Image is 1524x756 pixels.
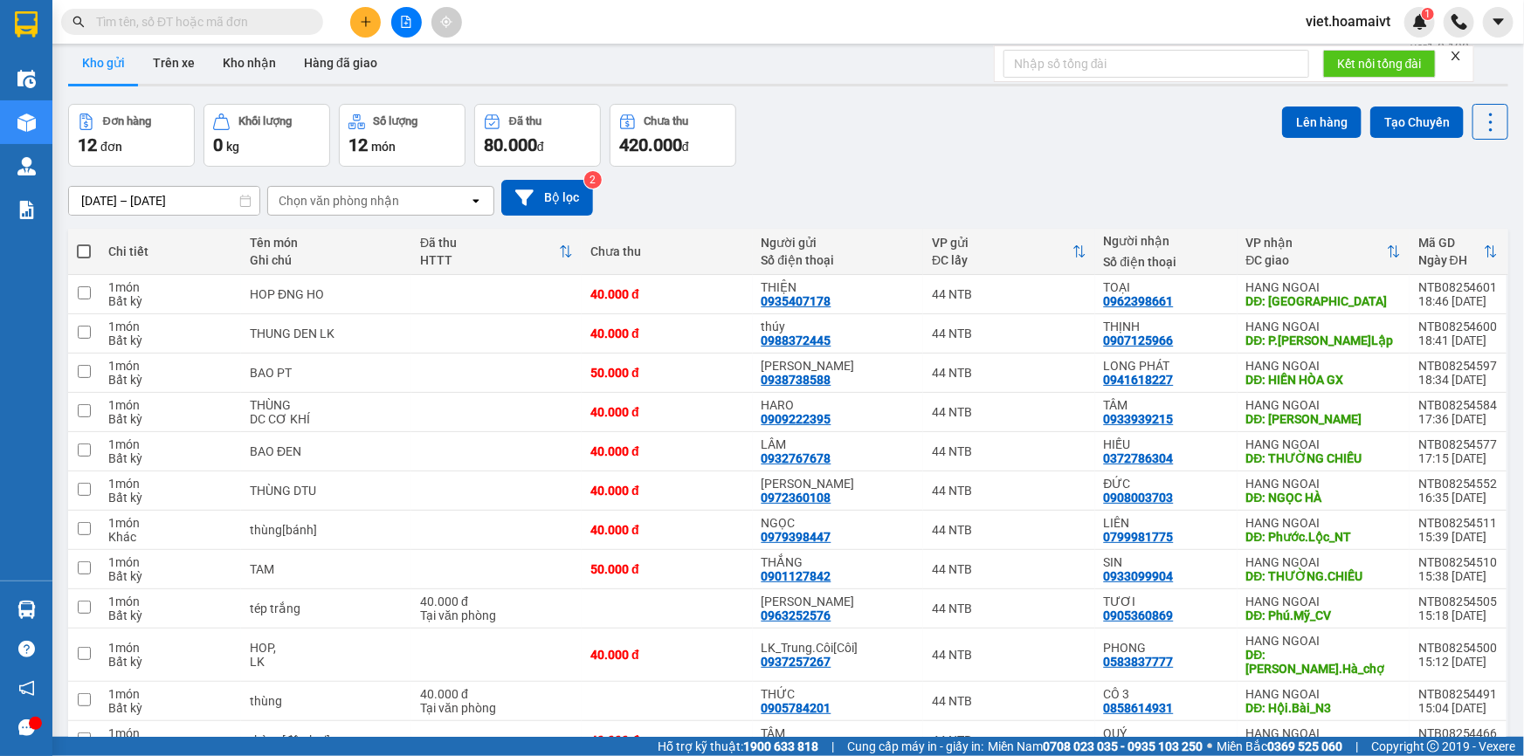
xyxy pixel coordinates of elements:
div: TƯƠI [1104,594,1229,608]
div: thùng[bánh] [250,523,403,537]
span: R : [13,93,30,112]
div: Bất kỳ [108,701,232,715]
div: LÂM [762,437,915,451]
div: DĐ: TRẦN LONG [1246,412,1401,426]
span: kg [226,140,239,154]
div: Tên hàng: bịch ( : 1 ) [15,123,272,145]
input: Select a date range. [69,187,259,215]
div: SIN [1104,555,1229,569]
div: 0933099904 [1104,569,1174,583]
div: PHONG [1104,641,1229,655]
div: Đã thu [509,115,541,127]
div: HANG NGOAI [1246,516,1401,530]
div: DĐ: HIỀN HÒA GX [1246,373,1401,387]
span: aim [440,16,452,28]
div: Bất kỳ [108,569,232,583]
div: HIẾU [1104,437,1229,451]
div: Số điện thoại [1104,255,1229,269]
div: VP nhận [1246,236,1387,250]
div: DĐ: P.Mỹ_Đ.Lập [1246,333,1401,347]
div: DĐ: THƯỜNG CHIẾU [1246,451,1401,465]
div: NTB08254577 [1418,437,1498,451]
div: 40.000 đ [590,523,743,537]
span: | [1355,737,1358,756]
div: THỨC [762,687,915,701]
span: search [72,16,85,28]
button: Lên hàng [1282,107,1362,138]
div: HARO [762,398,915,412]
div: HANG NGOAI [1246,555,1401,569]
div: 30.000 [13,92,140,113]
div: 40.000 đ [590,484,743,498]
span: Hỗ trợ kỹ thuật: [658,737,818,756]
div: 1 món [108,594,232,608]
div: DĐ: Phước.Lộc_NT [1246,530,1401,544]
div: 44 NTB [932,444,1086,458]
span: đ [682,140,689,154]
img: logo-vxr [15,11,38,38]
span: copyright [1427,740,1439,753]
div: DĐ: LONG SƠN [1246,294,1401,308]
div: 1 món [108,280,232,294]
div: Bất kỳ [108,608,232,622]
div: Chưa thu [645,115,689,127]
div: TÂM [1104,398,1229,412]
div: 18:34 [DATE] [1418,373,1498,387]
div: 0972360108 [762,491,831,505]
div: DC CƠ KHÍ [250,412,403,426]
div: NTB08254552 [1418,477,1498,491]
div: 44 NTB [932,601,1086,615]
strong: 1900 633 818 [743,739,818,753]
div: HANG NGOAI [1246,280,1401,294]
div: 0905784201 [762,701,831,715]
div: 1 món [108,516,232,530]
div: Bất kỳ [108,451,232,465]
div: BAO PT [250,366,403,380]
strong: 0369 525 060 [1267,739,1342,753]
div: CÔ 3 [1104,687,1229,701]
div: 1 món [108,726,232,740]
div: HANG NGOAI [1246,320,1401,333]
span: 420.000 [619,134,682,155]
button: Đơn hàng12đơn [68,104,195,167]
div: 50.000 đ [590,366,743,380]
div: HANG NGOAI [1246,359,1401,373]
div: 44 NTB [932,484,1086,498]
div: HANG NGOAI [1246,398,1401,412]
button: Chưa thu420.000đ [610,104,736,167]
div: 44 NTB [932,366,1086,380]
div: DĐ: Phú.Mỹ_CV [1246,608,1401,622]
span: đơn [100,140,122,154]
div: NTB08254600 [1418,320,1498,333]
span: notification [18,680,35,697]
div: 1 món [108,641,232,655]
div: 40.000 đ [420,687,573,701]
div: 0933939215 [1104,412,1174,426]
div: 0963252576 [762,608,831,622]
div: 1 món [108,437,232,451]
div: Bất kỳ [108,333,232,347]
div: 0799981775 [1104,530,1174,544]
div: 1 món [108,359,232,373]
div: 40.000 đ [590,405,743,419]
div: Người nhận [1104,234,1229,248]
div: DĐ: Hội.Bài_N3 [1246,701,1401,715]
div: LONG PHÁT [1104,359,1229,373]
div: 17:36 [DATE] [1418,412,1498,426]
div: 15:18 [DATE] [1418,608,1498,622]
input: Tìm tên, số ĐT hoặc mã đơn [96,12,302,31]
button: caret-down [1483,7,1514,38]
sup: 1 [1422,8,1434,20]
span: Nhận: [149,17,191,35]
div: 0338553079 [149,57,272,81]
div: NTB08254584 [1418,398,1498,412]
div: HOP ĐNG HO [250,287,403,301]
div: LIÊN [1104,516,1229,530]
img: warehouse-icon [17,601,36,619]
div: 15:39 [DATE] [1418,530,1498,544]
div: 44 NTB [932,733,1086,747]
div: THÙNG [250,398,403,412]
div: 44 NTB [932,562,1086,576]
div: 18:46 [DATE] [1418,294,1498,308]
div: 44 NTB [932,287,1086,301]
